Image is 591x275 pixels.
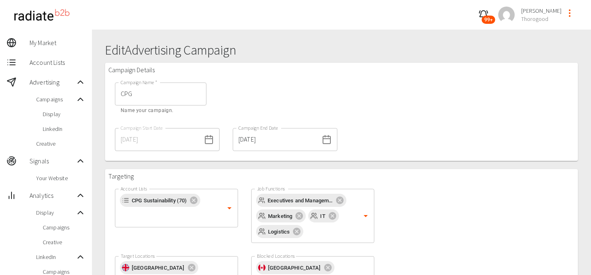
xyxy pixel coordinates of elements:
[36,253,76,261] span: LinkedIn
[256,209,306,222] div: Marketing
[263,211,297,221] span: Marketing
[263,227,295,236] span: Logistics
[108,172,134,180] h3: Targeting
[257,252,295,259] label: Blocked Locations
[256,194,346,207] div: Executives and Management
[105,43,578,58] h1: Edit Advertising Campaign
[30,77,76,87] span: Advertising
[30,190,76,200] span: Analytics
[238,124,279,131] label: Campaign End Date
[121,107,201,115] p: Name your campaign.
[36,140,85,148] span: Creative
[10,6,73,24] img: radiateb2b_logo_black.png
[43,110,85,118] span: Display
[308,209,339,222] div: IT
[36,209,76,217] span: Display
[120,261,198,274] div: [GEOGRAPHIC_DATA]
[120,194,200,207] div: CPG Sustainability (70)
[315,211,330,221] span: IT
[561,5,578,21] button: profile-menu
[43,125,85,133] span: LinkedIn
[121,124,163,131] label: Campaign Start Date
[36,95,76,103] span: Campaigns
[257,185,285,192] label: Job Functions
[256,225,303,238] div: Logistics
[498,7,515,23] img: a2ca95db2cb9c46c1606a9dd9918c8c6
[360,210,371,222] button: Open
[122,264,129,271] img: gb
[121,79,157,86] label: Campaign Name
[482,16,495,24] span: 99+
[224,202,235,214] button: Open
[258,264,266,271] img: ca
[121,185,147,192] label: Account Lists
[256,261,334,274] div: [GEOGRAPHIC_DATA]
[263,263,326,273] span: [GEOGRAPHIC_DATA]
[263,196,338,205] span: Executives and Management
[475,7,492,23] button: 99+
[521,7,561,15] span: [PERSON_NAME]
[121,252,155,259] label: Target Locations
[30,156,76,166] span: Signals
[127,263,190,273] span: [GEOGRAPHIC_DATA]
[521,15,561,23] span: Thorogood
[233,128,318,151] input: Choose date, selected date is Sep 30, 2025
[30,57,85,67] span: Account Lists
[108,66,155,74] h3: Campaign Details
[127,196,192,205] span: CPG Sustainability (70)
[43,223,85,231] span: Campaigns
[36,174,85,182] span: Your Website
[30,38,85,48] span: My Market
[43,238,85,246] span: Creative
